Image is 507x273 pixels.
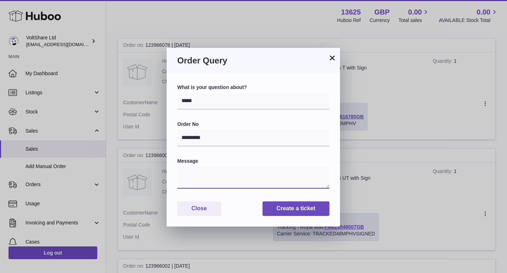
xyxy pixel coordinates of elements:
[263,201,329,216] button: Create a ticket
[177,158,329,165] label: Message
[177,121,329,128] label: Order No
[177,84,329,91] label: What is your question about?
[177,201,221,216] button: Close
[328,54,336,62] button: ×
[177,55,329,66] h3: Order Query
